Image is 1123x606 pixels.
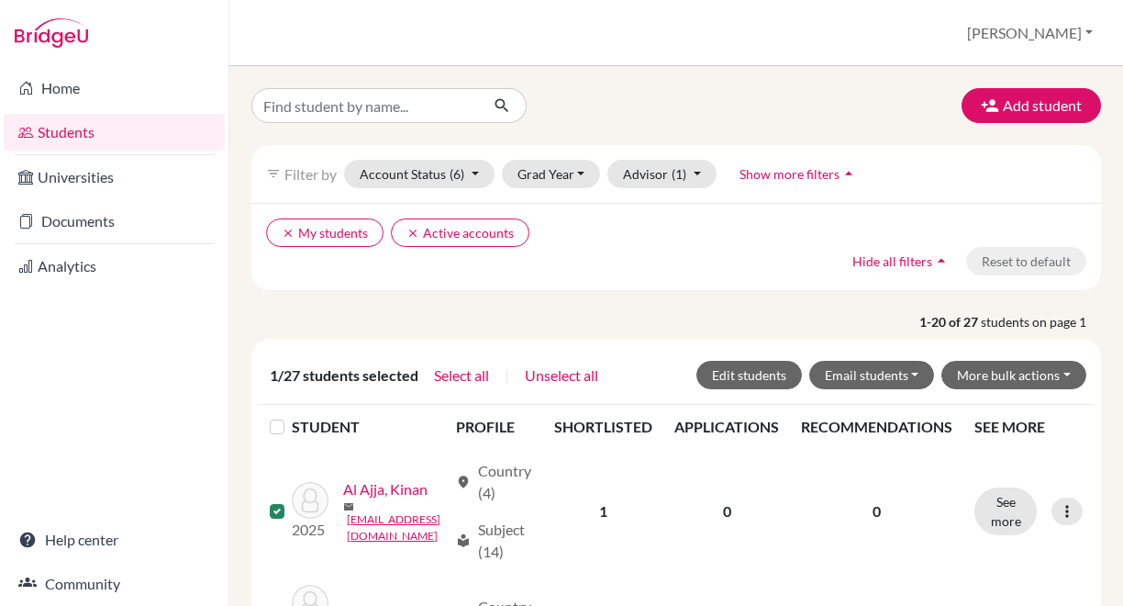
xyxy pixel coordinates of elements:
span: 1/27 students selected [270,365,418,387]
img: Al Ajja, Kinan [292,482,328,519]
button: [PERSON_NAME] [959,16,1101,50]
th: SEE MORE [963,405,1094,449]
span: mail [343,501,354,512]
span: | [505,365,509,387]
button: See more [974,488,1037,535]
button: Edit students [696,361,802,389]
span: Filter by [284,165,337,183]
td: 1 [543,449,663,574]
th: APPLICATIONS [663,405,790,449]
span: Show more filters [739,166,839,182]
button: Hide all filtersarrow_drop_up [837,247,966,275]
div: Subject (14) [456,519,533,563]
a: Universities [4,159,225,196]
span: Hide all filters [852,253,932,269]
a: Al Ajja, Kinan [343,478,428,500]
div: Country (4) [456,460,533,504]
span: students on page 1 [981,312,1101,331]
td: 0 [663,449,790,574]
a: Students [4,114,225,151]
i: arrow_drop_up [932,252,951,270]
i: clear [406,227,419,240]
span: (1) [672,166,686,182]
button: Advisor(1) [607,160,717,188]
th: SHORTLISTED [543,405,663,449]
button: clearActive accounts [391,219,529,247]
a: Home [4,70,225,107]
input: Find student by name... [251,88,479,123]
p: 0 [801,500,952,522]
a: [EMAIL_ADDRESS][DOMAIN_NAME] [347,511,447,544]
p: 2025 [292,519,328,541]
button: Select all [433,364,490,387]
button: clearMy students [266,219,384,247]
a: Community [4,566,225,602]
button: Add student [962,88,1101,123]
th: STUDENT [292,405,444,449]
button: Email students [809,361,935,389]
strong: 1-20 of 27 [919,312,981,331]
button: Account Status(6) [344,160,495,188]
a: Documents [4,203,225,240]
th: PROFILE [445,405,544,449]
button: Grad Year [502,160,601,188]
th: RECOMMENDATIONS [790,405,963,449]
button: Reset to default [966,247,1086,275]
a: Help center [4,522,225,558]
i: clear [282,227,295,240]
a: Analytics [4,248,225,285]
button: Unselect all [524,364,599,387]
img: Bridge-U [15,18,88,48]
button: Show more filtersarrow_drop_up [724,160,873,188]
button: More bulk actions [941,361,1086,389]
span: location_on [456,475,471,489]
span: (6) [450,166,464,182]
i: arrow_drop_up [839,164,858,183]
span: local_library [456,533,471,548]
i: filter_list [266,166,281,181]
